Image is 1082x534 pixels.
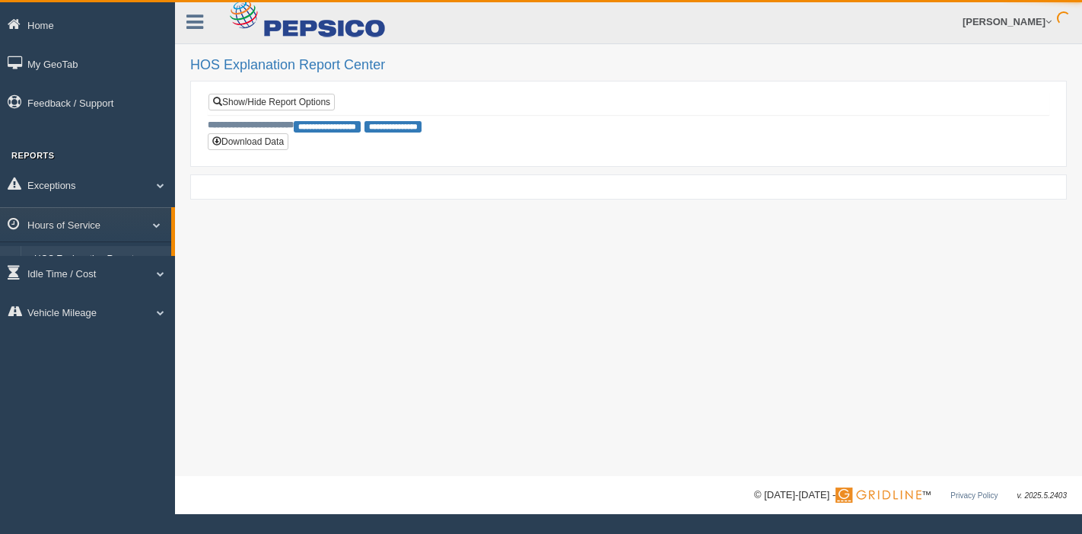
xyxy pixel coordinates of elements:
button: Download Data [208,133,288,150]
a: Show/Hide Report Options [208,94,335,110]
h2: HOS Explanation Report Center [190,58,1067,73]
span: v. 2025.5.2403 [1017,491,1067,500]
a: Privacy Policy [950,491,998,500]
div: © [DATE]-[DATE] - ™ [754,488,1067,504]
a: HOS Explanation Reports [27,246,171,273]
img: Gridline [835,488,921,503]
